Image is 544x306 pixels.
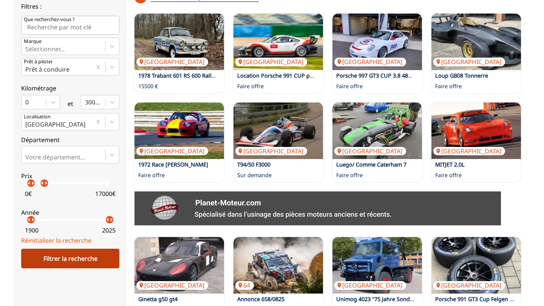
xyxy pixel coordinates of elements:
img: 1972 Race Marcos [134,103,224,159]
input: 300000 [85,99,87,106]
p: Faire offre [336,83,363,90]
p: Kilométrage [21,84,119,92]
p: arrow_right [42,179,51,188]
p: Année [21,208,119,217]
p: [GEOGRAPHIC_DATA] [136,281,208,289]
img: Unimog 4023 ''75 Jahre Sondermodell '' [332,237,422,294]
a: Porsche 997 GT3 CUP 3.8 487cv [336,72,416,79]
p: [GEOGRAPHIC_DATA] [334,58,406,66]
p: Marque [24,38,42,45]
a: Location Porsche 991 CUP pour Trackdays[GEOGRAPHIC_DATA] [233,14,323,70]
a: T94/50 F3000 [237,161,270,168]
input: MarqueSélectionner... [25,46,27,52]
p: 17000 € [95,190,116,198]
a: Loup GB08 Tonnerre[GEOGRAPHIC_DATA] [431,14,521,70]
a: 1978 Trabant 601 RS 600 Rallye - 40 PS, Resta., Str.Zul[GEOGRAPHIC_DATA] [134,14,224,70]
a: Porsche 991 GT3 Cup Felgen 5 Stück mit RDKS[GEOGRAPHIC_DATA] [431,237,521,294]
a: 1978 Trabant 601 RS 600 Rallye - 40 PS, Resta., Str.[DATE] [138,72,283,79]
img: T94/50 F3000 [233,103,323,159]
p: Département [21,136,119,144]
a: Location Porsche 991 CUP pour Trackdays [237,72,346,79]
p: 64 [235,281,254,289]
p: Faire offre [435,83,462,90]
img: Porsche 991 GT3 Cup Felgen 5 Stück mit RDKS [431,237,521,294]
p: Faire offre [138,171,165,179]
p: [GEOGRAPHIC_DATA] [235,147,307,155]
p: 15500 € [138,83,158,90]
a: T94/50 F3000[GEOGRAPHIC_DATA] [233,103,323,159]
img: Porsche 997 GT3 CUP 3.8 487cv [332,14,422,70]
p: 0 € [25,190,32,198]
p: Faire offre [336,171,363,179]
img: Annonce 658/0825 [233,237,323,294]
a: Luego/ Comme Caterham 7[GEOGRAPHIC_DATA] [332,103,422,159]
a: Ginetta g50 gt4 [138,295,178,303]
a: Unimog 4023 ''75 Jahre Sondermodell '' [336,295,437,303]
a: Annonce 658/0825 [237,295,284,303]
a: MITJET 2.0L[GEOGRAPHIC_DATA] [431,103,521,159]
p: Faire offre [237,83,264,90]
p: et [68,99,73,108]
p: [GEOGRAPHIC_DATA] [136,147,208,155]
a: Loup GB08 Tonnerre [435,72,488,79]
p: [GEOGRAPHIC_DATA] [334,281,406,289]
a: MITJET 2.0L [435,161,465,168]
img: Luego/ Comme Caterham 7 [332,103,422,159]
p: [GEOGRAPHIC_DATA] [433,58,505,66]
div: Filtrer la recherche [21,249,119,268]
a: Ginetta g50 gt4[GEOGRAPHIC_DATA] [134,237,224,294]
p: arrow_right [107,215,116,224]
img: MITJET 2.0L [431,103,521,159]
p: arrow_right [28,179,37,188]
p: Prêt à piloter [24,58,53,65]
p: Localisation [24,113,51,120]
p: [GEOGRAPHIC_DATA] [235,58,307,66]
p: [GEOGRAPHIC_DATA] [433,281,505,289]
input: Que recherchez-vous ? [21,16,119,35]
input: Votre département... [25,154,27,161]
a: Unimog 4023 ''75 Jahre Sondermodell ''[GEOGRAPHIC_DATA] [332,237,422,294]
p: [GEOGRAPHIC_DATA] [433,147,505,155]
p: arrow_right [28,215,37,224]
a: 1972 Race [PERSON_NAME] [138,161,208,168]
p: Sur demande [237,171,272,179]
p: [GEOGRAPHIC_DATA] [136,58,208,66]
p: Faire offre [435,171,462,179]
p: arrow_left [103,215,112,224]
p: Que recherchez-vous ? [24,16,75,23]
img: 1978 Trabant 601 RS 600 Rallye - 40 PS, Resta., Str.Zul [134,14,224,70]
p: 2025 [102,226,116,234]
img: Ginetta g50 gt4 [134,237,224,294]
p: arrow_left [38,179,47,188]
a: Réinitialiser la recherche [21,236,91,245]
img: Loup GB08 Tonnerre [431,14,521,70]
img: Location Porsche 991 CUP pour Trackdays [233,14,323,70]
p: arrow_left [25,215,34,224]
p: [GEOGRAPHIC_DATA] [334,147,406,155]
p: Prix [21,172,119,180]
a: Porsche 997 GT3 CUP 3.8 487cv[GEOGRAPHIC_DATA] [332,14,422,70]
a: 1972 Race Marcos[GEOGRAPHIC_DATA] [134,103,224,159]
p: Filtres : [21,2,119,11]
input: 0 [25,99,27,106]
a: Annonce 658/082564 [233,237,323,294]
p: arrow_left [25,179,34,188]
p: 1900 [25,226,39,234]
a: Luego/ Comme Caterham 7 [336,161,406,168]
